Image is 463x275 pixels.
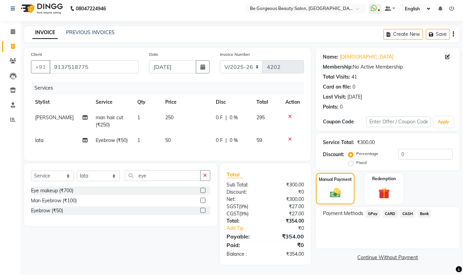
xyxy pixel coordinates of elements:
span: 250 [165,114,173,121]
span: GPay [366,210,380,218]
a: Continue Without Payment [317,254,458,261]
div: Points: [323,103,338,111]
th: Qty [134,94,161,110]
div: 41 [351,73,357,81]
div: Card on file: [323,83,351,91]
span: 0 % [230,137,238,144]
div: ₹27.00 [265,203,309,210]
div: 0 [352,83,355,91]
span: 0 F [216,114,223,121]
a: INVOICE [32,27,58,39]
th: Total [252,94,281,110]
a: PREVIOUS INVOICES [66,29,115,35]
span: Bank [418,210,431,218]
span: 9% [241,211,248,216]
label: Redemption [372,176,396,182]
div: ₹354.00 [265,232,309,241]
div: Membership: [323,63,353,71]
div: ₹0 [273,225,309,232]
div: Net: [222,196,265,203]
div: Total: [222,217,265,225]
div: ( ) [222,210,265,217]
div: ₹300.00 [265,181,309,189]
span: [PERSON_NAME] [35,114,74,121]
label: Date [149,51,158,58]
div: ₹354.00 [265,217,309,225]
span: man hair cut (₹250) [96,114,123,128]
button: Save [426,29,450,40]
img: _cash.svg [327,187,344,199]
div: Man Eyebrow (₹100) [31,197,77,204]
span: Payment Methods [323,210,363,217]
div: Service Total: [323,139,354,146]
span: 0 % [230,114,238,121]
div: Eyebrow (₹50) [31,207,63,214]
span: 9% [241,204,247,209]
a: Add Tip [222,225,273,232]
label: Manual Payment [319,176,352,183]
input: Search or Scan [125,170,201,181]
button: +91 [31,60,50,73]
div: ₹27.00 [265,210,309,217]
input: Enter Offer / Coupon Code [366,116,431,127]
div: ₹300.00 [357,139,375,146]
span: Total [227,171,243,178]
div: ₹354.00 [265,251,309,258]
div: Total Visits: [323,73,350,81]
button: Create New [383,29,423,40]
div: Discount: [222,189,265,196]
th: Service [92,94,133,110]
a: [DEMOGRAPHIC_DATA] [340,53,393,61]
label: Percentage [356,151,378,157]
label: Client [31,51,42,58]
div: ₹300.00 [265,196,309,203]
span: 50 [165,137,171,143]
span: 0 F [216,137,223,144]
div: 0 [340,103,343,111]
span: 1 [138,137,140,143]
div: ( ) [222,203,265,210]
span: | [225,137,227,144]
th: Disc [212,94,252,110]
img: _gift.svg [375,186,393,200]
th: Price [161,94,212,110]
label: Fixed [356,160,367,166]
div: Name: [323,53,338,61]
div: Last Visit: [323,93,346,101]
div: Payable: [222,232,265,241]
span: lata [35,137,43,143]
span: 295 [256,114,265,121]
div: [DATE] [347,93,362,101]
div: Services [32,82,309,94]
div: ₹0 [265,241,309,249]
button: Apply [434,117,453,127]
label: Invoice Number [220,51,250,58]
span: CGST [227,211,240,217]
th: Stylist [31,94,92,110]
div: No Active Membership [323,63,453,71]
span: | [225,114,227,121]
span: SGST [227,203,239,210]
span: CASH [400,210,415,218]
div: Eye makeup (₹700) [31,187,73,194]
div: Coupon Code [323,118,366,125]
div: Paid: [222,241,265,249]
th: Action [281,94,304,110]
span: CARD [383,210,398,218]
div: ₹0 [265,189,309,196]
div: Discount: [323,151,344,158]
input: Search by Name/Mobile/Email/Code [50,60,139,73]
span: Eyebrow (₹50) [96,137,128,143]
div: Sub Total: [222,181,265,189]
div: Balance : [222,251,265,258]
span: 1 [138,114,140,121]
span: 59 [256,137,262,143]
